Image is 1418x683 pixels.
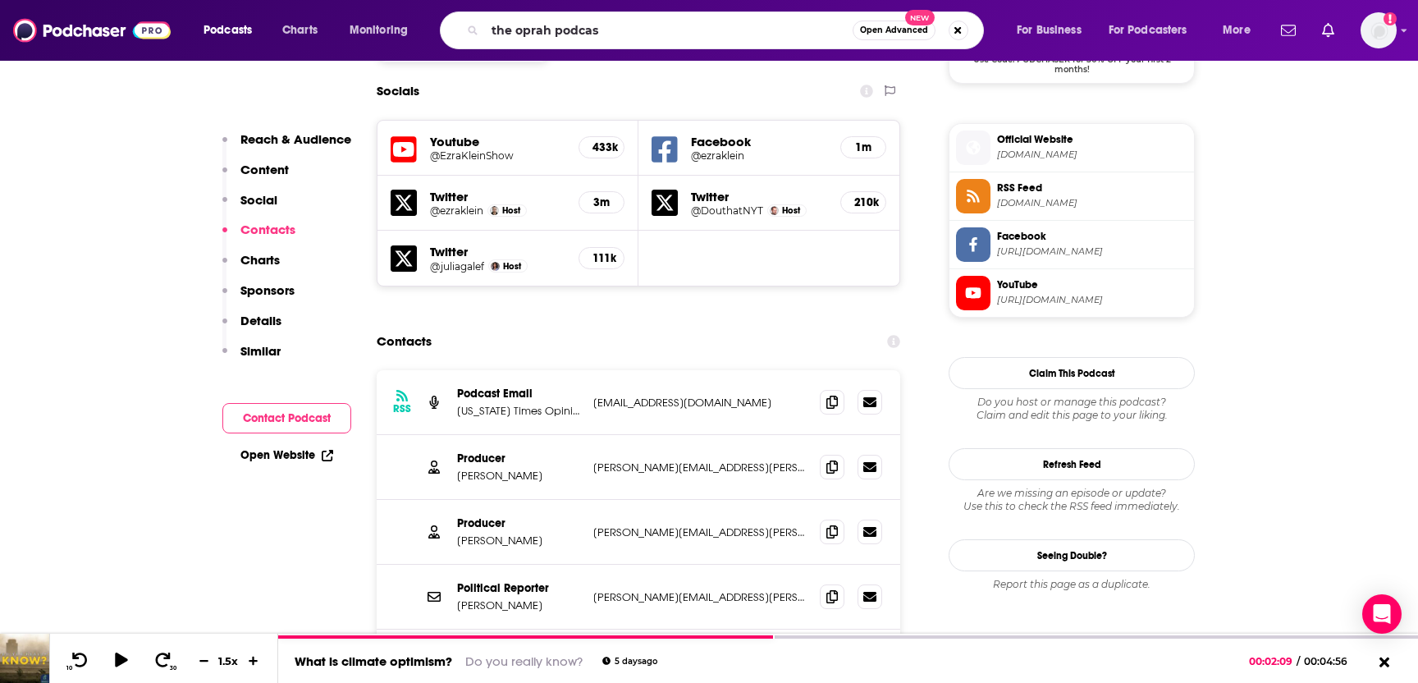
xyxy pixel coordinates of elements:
button: Charts [222,252,280,282]
button: Contact Podcast [222,403,351,433]
button: Contacts [222,222,295,252]
svg: Add a profile image [1384,12,1397,25]
p: Producer [457,516,580,530]
h5: 210k [854,195,872,209]
h3: RSS [393,402,411,415]
span: Facebook [997,229,1187,244]
span: https://www.youtube.com/@EzraKleinShow [997,294,1187,306]
p: [PERSON_NAME] [457,598,580,612]
span: Podcasts [204,19,252,42]
a: Official Website[DOMAIN_NAME] [956,131,1187,165]
button: open menu [192,17,273,44]
div: Open Intercom Messenger [1362,594,1402,634]
p: Contacts [240,222,295,237]
p: Political Reporter [457,581,580,595]
p: [PERSON_NAME][EMAIL_ADDRESS][PERSON_NAME][DOMAIN_NAME] [593,525,807,539]
h5: Twitter [691,189,827,204]
p: [PERSON_NAME][EMAIL_ADDRESS][PERSON_NAME][DOMAIN_NAME] [593,590,807,604]
span: More [1223,19,1251,42]
a: Ezra Klein [490,206,499,215]
p: Details [240,313,281,328]
button: open menu [1098,17,1211,44]
h5: 433k [592,140,611,154]
span: Official Website [997,132,1187,147]
button: Details [222,313,281,343]
a: RSS Feed[DOMAIN_NAME] [956,179,1187,213]
p: Content [240,162,289,177]
a: Charts [272,17,327,44]
h2: Contacts [377,326,432,357]
p: Social [240,192,277,208]
h5: 3m [592,195,611,209]
div: 5 days ago [602,657,657,666]
button: Sponsors [222,282,295,313]
h5: 111k [592,251,611,265]
p: [EMAIL_ADDRESS][DOMAIN_NAME] [593,396,807,410]
a: @juliagalef [430,260,484,273]
span: feeds.simplecast.com [997,197,1187,209]
img: Ross Douthat [770,206,779,215]
button: Refresh Feed [949,448,1195,480]
img: User Profile [1361,12,1397,48]
span: New [905,10,935,25]
span: Do you host or manage this podcast? [949,396,1195,409]
p: Producer [457,452,580,465]
a: @DouthatNYT [691,204,763,217]
button: 10 [63,651,94,672]
a: @ezraklein [691,149,827,162]
button: 30 [149,651,180,672]
p: Similar [240,343,281,359]
img: Podchaser - Follow, Share and Rate Podcasts [13,15,171,46]
button: open menu [1005,17,1102,44]
p: [PERSON_NAME] [457,469,580,483]
span: YouTube [997,277,1187,292]
h5: Youtube [430,134,565,149]
span: Logged in as Rbaldwin [1361,12,1397,48]
button: Reach & Audience [222,131,351,162]
a: Facebook[URL][DOMAIN_NAME] [956,227,1187,262]
h5: 1m [854,140,872,154]
button: Claim This Podcast [949,357,1195,389]
p: Sponsors [240,282,295,298]
h5: Twitter [430,244,565,259]
span: Host [782,205,800,216]
div: Search podcasts, credits, & more... [455,11,999,49]
a: Open Website [240,448,333,462]
span: / [1297,655,1300,667]
button: open menu [1211,17,1271,44]
div: Are we missing an episode or update? Use this to check the RSS feed immediately. [949,487,1195,513]
span: https://www.facebook.com/ezraklein [997,245,1187,258]
span: 30 [170,665,176,672]
a: @EzraKleinShow [430,149,565,162]
span: nytimes.com [997,149,1187,161]
button: open menu [338,17,429,44]
button: Social [222,192,277,222]
span: Host [502,205,520,216]
p: Podcast Email [457,387,580,401]
a: YouTube[URL][DOMAIN_NAME] [956,276,1187,310]
p: [PERSON_NAME][EMAIL_ADDRESS][PERSON_NAME][DOMAIN_NAME] [593,461,807,474]
a: What is climate optimism? [295,653,452,669]
p: Charts [240,252,280,268]
button: Open AdvancedNew [853,21,935,40]
button: Similar [222,343,281,374]
p: Reach & Audience [240,131,351,147]
span: Monitoring [350,19,408,42]
h5: Twitter [430,189,565,204]
span: 00:04:56 [1300,655,1364,667]
span: Open Advanced [860,26,928,34]
a: Do you really know? [465,653,583,669]
div: Report this page as a duplicate. [949,578,1195,591]
span: For Business [1017,19,1082,42]
span: For Podcasters [1109,19,1187,42]
a: @ezraklein [430,204,483,217]
span: 10 [66,665,72,672]
button: Content [222,162,289,192]
span: 00:02:09 [1249,655,1297,667]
